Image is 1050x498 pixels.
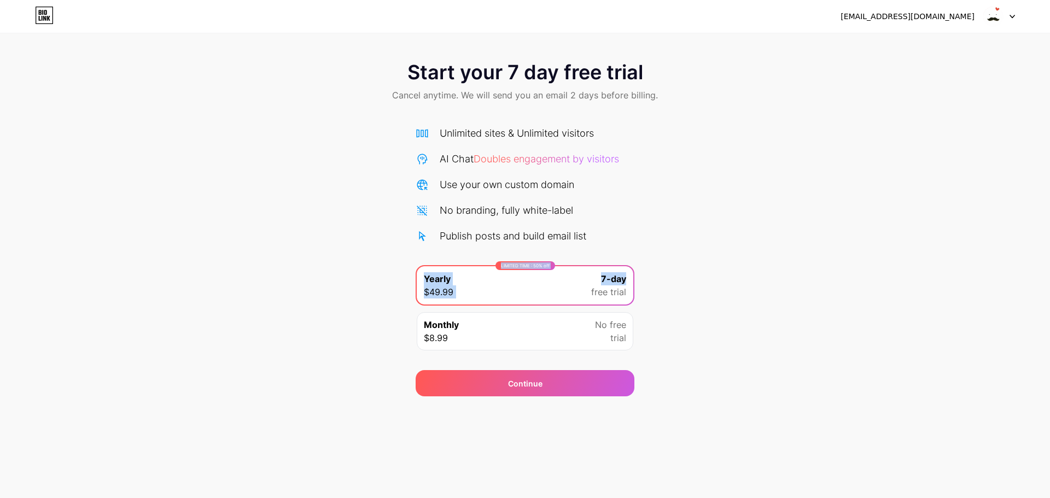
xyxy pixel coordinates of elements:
div: No branding, fully white-label [440,203,573,218]
span: No free [595,318,626,331]
span: $8.99 [424,331,448,344]
span: Yearly [424,272,451,285]
span: free trial [591,285,626,298]
span: Start your 7 day free trial [407,61,643,83]
img: MANING [983,6,1004,27]
div: Publish posts and build email list [440,229,586,243]
span: Continue [508,378,542,389]
span: Doubles engagement by visitors [474,153,619,165]
span: Monthly [424,318,459,331]
span: Cancel anytime. We will send you an email 2 days before billing. [392,89,658,102]
div: [EMAIL_ADDRESS][DOMAIN_NAME] [841,11,975,22]
span: trial [610,331,626,344]
div: Use your own custom domain [440,177,574,192]
span: 7-day [601,272,626,285]
div: LIMITED TIME : 50% off [495,261,555,270]
div: AI Chat [440,151,619,166]
span: $49.99 [424,285,453,298]
div: Unlimited sites & Unlimited visitors [440,126,594,140]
